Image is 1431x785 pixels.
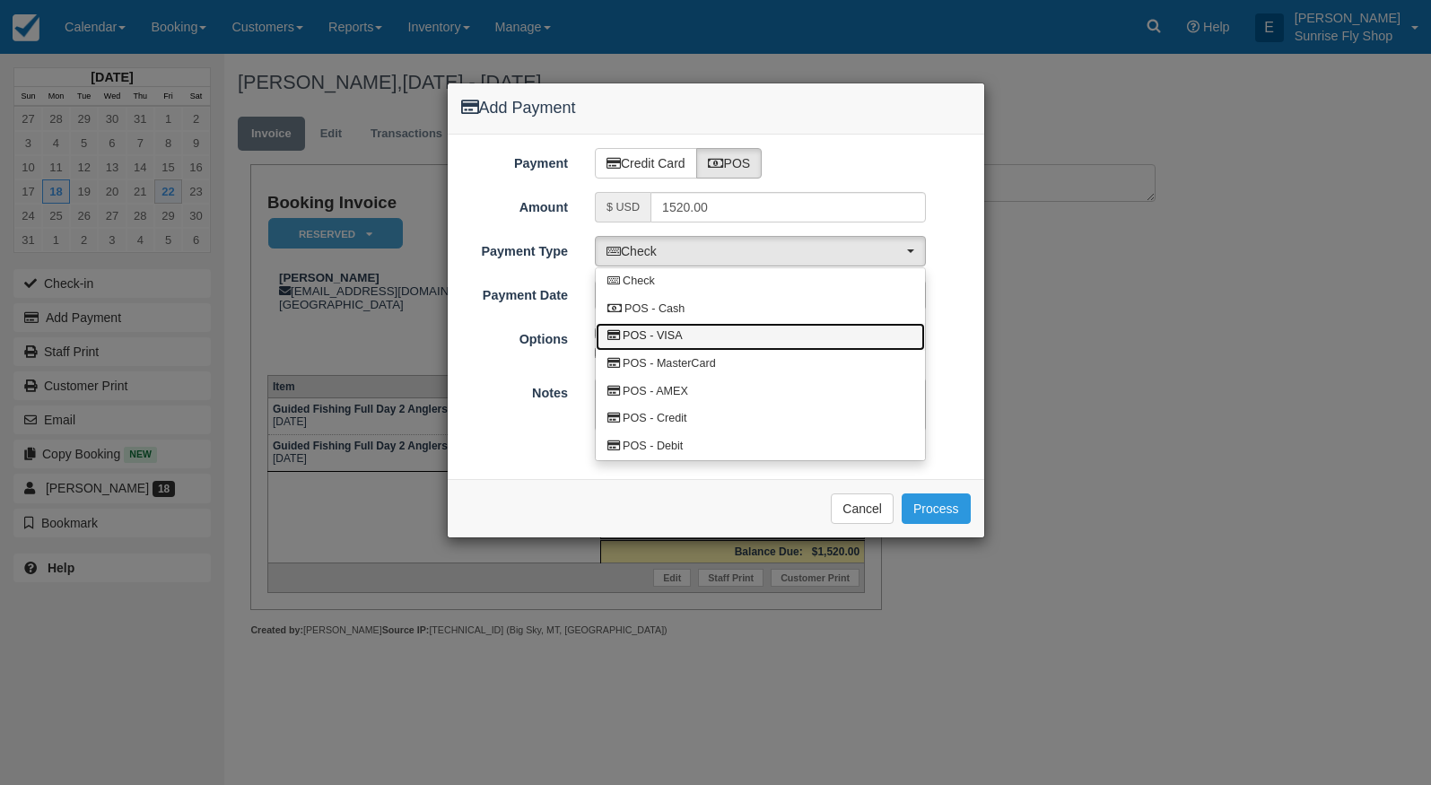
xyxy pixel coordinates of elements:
[448,324,582,349] label: Options
[448,192,582,217] label: Amount
[902,493,971,524] button: Process
[650,192,926,222] input: Valid amount required.
[448,280,582,305] label: Payment Date
[606,201,640,214] small: $ USD
[448,236,582,261] label: Payment Type
[624,301,685,318] span: POS - Cash
[448,148,582,173] label: Payment
[623,384,688,400] span: POS - AMEX
[448,378,582,403] label: Notes
[623,356,716,372] span: POS - MasterCard
[606,242,903,260] span: Check
[831,493,894,524] button: Cancel
[696,148,763,179] label: POS
[461,97,971,120] h4: Add Payment
[623,439,683,455] span: POS - Debit
[623,274,655,290] span: Check
[623,328,683,345] span: POS - VISA
[623,411,686,427] span: POS - Credit
[595,148,697,179] label: Credit Card
[595,236,926,266] button: Check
